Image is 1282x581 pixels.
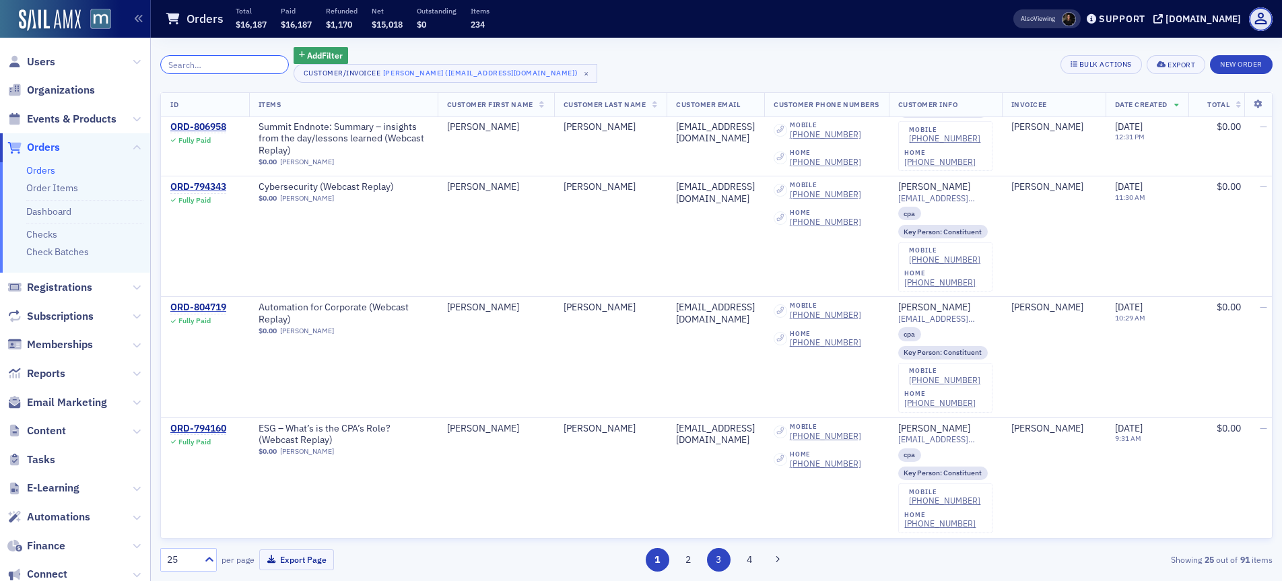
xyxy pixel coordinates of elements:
a: [PHONE_NUMBER] [790,217,861,227]
span: Invoicee [1011,100,1047,109]
a: E-Learning [7,481,79,495]
span: — [1260,121,1267,133]
a: Memberships [7,337,93,352]
a: ORD-794343 [170,181,226,193]
span: 234 [471,19,485,30]
a: Order Items [26,182,78,194]
a: Checks [26,228,57,240]
a: Registrations [7,280,92,295]
a: [PERSON_NAME] [1011,302,1083,314]
span: Subscriptions [27,309,94,324]
a: ORD-794160 [170,423,226,435]
div: home [904,390,976,398]
a: Automations [7,510,90,524]
span: Reports [27,366,65,381]
div: mobile [790,302,861,310]
span: Profile [1249,7,1273,31]
div: [PERSON_NAME] [1011,121,1083,133]
span: $0.00 [1217,301,1241,313]
span: Shawna Morrow [1011,423,1096,435]
div: Fully Paid [178,136,211,145]
div: mobile [909,126,980,134]
a: Users [7,55,55,69]
button: Export Page [259,549,334,570]
span: $0.00 [1217,180,1241,193]
div: mobile [909,246,980,254]
button: [DOMAIN_NAME] [1153,14,1246,24]
p: Items [471,6,490,15]
div: [PHONE_NUMBER] [904,398,976,408]
span: $0.00 [1217,121,1241,133]
div: [PHONE_NUMBER] [790,458,861,469]
button: New Order [1210,55,1273,74]
a: [PHONE_NUMBER] [790,337,861,347]
div: [EMAIL_ADDRESS][DOMAIN_NAME] [676,423,755,446]
a: [PHONE_NUMBER] [909,375,980,385]
a: [PERSON_NAME] [1011,423,1083,435]
a: Dashboard [26,205,71,217]
p: Refunded [326,6,358,15]
label: per page [222,553,255,566]
span: Customer Last Name [564,100,646,109]
div: [PERSON_NAME] [898,302,970,314]
p: Net [372,6,403,15]
a: SailAMX [19,9,81,31]
div: home [904,511,976,519]
div: [DOMAIN_NAME] [1166,13,1241,25]
button: 4 [737,548,761,572]
span: ID [170,100,178,109]
button: 2 [676,548,700,572]
div: [PERSON_NAME] [447,423,545,435]
div: Export [1168,61,1195,69]
div: 25 [167,553,197,567]
span: — [1260,422,1267,434]
a: [PHONE_NUMBER] [909,495,980,506]
div: Customer/Invoicee [304,69,381,77]
a: [PHONE_NUMBER] [904,157,976,167]
div: [PERSON_NAME] [447,181,545,193]
div: [PERSON_NAME] [564,181,658,193]
span: $1,170 [326,19,352,30]
time: 11:30 AM [1115,193,1145,202]
strong: 91 [1238,553,1252,566]
strong: 25 [1202,553,1216,566]
span: Customer Email [676,100,740,109]
div: home [790,330,861,338]
span: [EMAIL_ADDRESS][DOMAIN_NAME] [898,434,992,444]
div: Bulk Actions [1079,61,1132,68]
div: Key Person: Constituent [898,225,988,238]
div: home [904,269,976,277]
span: Organizations [27,83,95,98]
span: [DATE] [1115,422,1143,434]
a: Events & Products [7,112,116,127]
span: $15,018 [372,19,403,30]
a: [PHONE_NUMBER] [790,189,861,199]
a: [PHONE_NUMBER] [790,310,861,320]
button: AddFilter [294,47,349,64]
span: × [580,67,593,79]
span: Finance [27,539,65,553]
span: Events & Products [27,112,116,127]
div: [PERSON_NAME] [898,181,970,193]
span: Tasks [27,452,55,467]
div: [PHONE_NUMBER] [904,518,976,528]
a: [PERSON_NAME] [280,194,334,203]
div: Support [1099,13,1145,25]
a: Cybersecurity (Webcast Replay) [259,181,428,193]
div: Fully Paid [178,196,211,205]
span: Items [259,100,281,109]
span: Customer First Name [447,100,533,109]
a: [PERSON_NAME] [1011,181,1083,193]
span: $0.00 [259,194,277,203]
a: New Order [1210,57,1273,69]
span: — [1260,180,1267,193]
a: [PERSON_NAME] [280,447,334,456]
span: Shawna Morrow [1011,302,1096,314]
span: Registrations [27,280,92,295]
div: cpa [898,327,922,341]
